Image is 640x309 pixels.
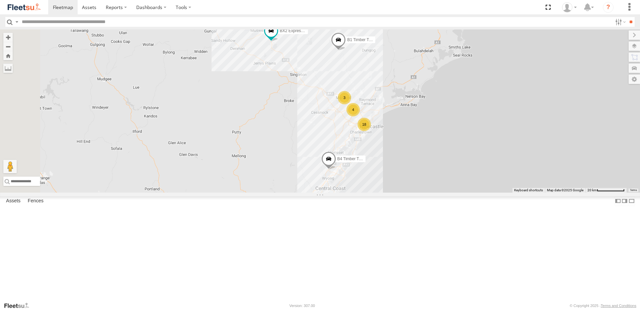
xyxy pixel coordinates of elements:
span: 20 km [587,188,597,192]
a: Terms (opens in new tab) [630,189,637,192]
label: Search Query [14,17,19,27]
div: 4 [346,103,360,116]
label: Map Settings [629,75,640,84]
span: B1 Timber Truck [347,37,376,42]
i: ? [603,2,614,13]
label: Assets [3,196,24,206]
button: Drag Pegman onto the map to open Street View [3,160,17,173]
button: Map Scale: 20 km per 79 pixels [585,188,627,193]
button: Zoom out [3,42,13,51]
label: Measure [3,64,13,73]
span: B4 Timber Truck [337,157,367,161]
img: fleetsu-logo-horizontal.svg [7,3,42,12]
div: 3 [338,91,351,104]
a: Terms and Conditions [601,304,636,308]
label: Search Filter Options [613,17,627,27]
div: Brodie Roesler [560,2,579,12]
div: © Copyright 2025 - [570,304,636,308]
div: Version: 307.00 [290,304,315,308]
button: Zoom Home [3,51,13,60]
div: 18 [357,118,371,131]
span: Map data ©2025 Google [547,188,583,192]
button: Keyboard shortcuts [514,188,543,193]
label: Dock Summary Table to the Right [621,196,628,206]
label: Fences [24,196,47,206]
span: BX2 Express Ute [280,28,310,33]
label: Hide Summary Table [628,196,635,206]
button: Zoom in [3,33,13,42]
label: Dock Summary Table to the Left [615,196,621,206]
a: Visit our Website [4,302,34,309]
